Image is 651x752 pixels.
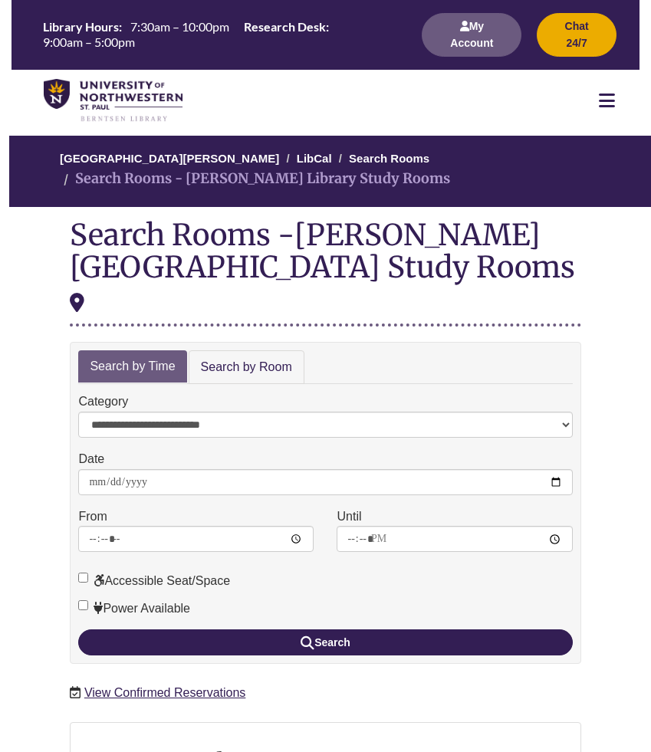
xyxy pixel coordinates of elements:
a: View Confirmed Reservations [84,686,245,699]
span: 7:30am – 10:00pm [130,19,229,34]
label: From [78,507,107,527]
img: UNWSP Library Logo [44,79,182,123]
label: Date [78,449,104,469]
a: My Account [422,36,521,49]
a: Search by Room [189,350,304,385]
label: Power Available [78,599,190,619]
a: LibCal [297,152,332,165]
table: Hours Today [37,18,404,50]
a: [GEOGRAPHIC_DATA][PERSON_NAME] [60,152,279,165]
nav: Breadcrumb [70,136,580,207]
a: Search by Time [78,350,186,383]
span: 9:00am – 5:00pm [43,34,135,49]
button: My Account [422,13,521,57]
label: Until [337,507,361,527]
th: Library Hours: [37,18,124,35]
button: Search [78,629,572,655]
label: Accessible Seat/Space [78,571,230,591]
a: Search Rooms [349,152,429,165]
button: Chat 24/7 [537,13,616,57]
div: Search Rooms - [70,218,580,327]
input: Accessible Seat/Space [78,573,88,583]
div: [PERSON_NAME][GEOGRAPHIC_DATA] Study Rooms [70,216,575,317]
input: Power Available [78,600,88,610]
th: Research Desk: [238,18,331,35]
li: Search Rooms - [PERSON_NAME] Library Study Rooms [60,168,450,190]
a: Hours Today [37,18,404,51]
label: Category [78,392,128,412]
a: Chat 24/7 [537,36,616,49]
